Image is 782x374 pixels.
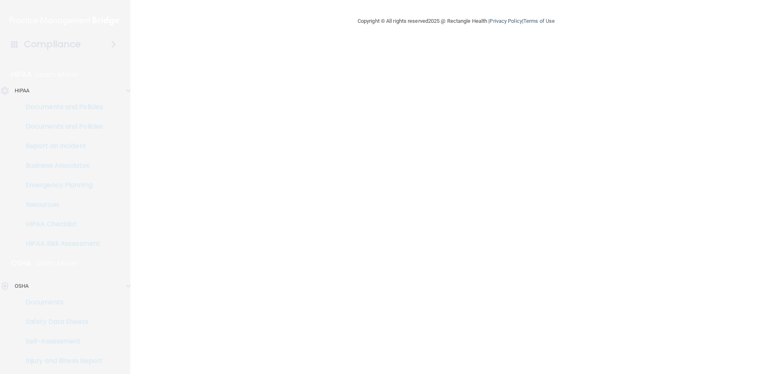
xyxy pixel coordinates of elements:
p: HIPAA Checklist [5,220,116,228]
h4: Compliance [24,39,81,50]
p: Learn More! [36,70,79,79]
p: Resources [5,201,116,209]
p: HIPAA Risk Assessment [5,240,116,248]
p: HIPAA [11,70,32,79]
p: OSHA [11,258,31,268]
a: Terms of Use [523,18,555,24]
p: Business Associates [5,162,116,170]
p: Documents and Policies [5,103,116,111]
p: Injury and Illness Report [5,357,116,365]
p: Documents and Policies [5,122,116,131]
img: PMB logo [10,13,121,29]
p: Documents [5,298,116,306]
p: Safety Data Sheets [5,318,116,326]
p: Learn More! [35,258,79,268]
div: Copyright © All rights reserved 2025 @ Rectangle Health | | [308,8,605,34]
p: OSHA [15,281,29,291]
a: Privacy Policy [490,18,522,24]
p: Self-Assessment [5,337,116,346]
p: HIPAA [15,86,30,96]
p: Emergency Planning [5,181,116,189]
p: Report an Incident [5,142,116,150]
